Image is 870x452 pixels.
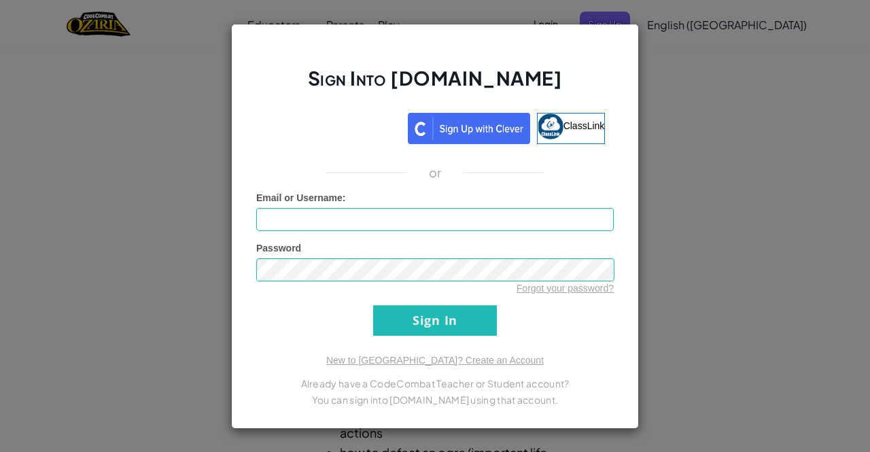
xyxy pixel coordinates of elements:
iframe: Sign in with Google Button [258,111,408,141]
p: Already have a CodeCombat Teacher or Student account? [256,375,614,392]
a: New to [GEOGRAPHIC_DATA]? Create an Account [326,355,544,366]
p: or [429,164,442,181]
h2: Sign Into [DOMAIN_NAME] [256,65,614,105]
a: Forgot your password? [517,283,614,294]
img: clever_sso_button@2x.png [408,113,530,144]
input: Sign In [373,305,497,336]
span: Email or Username [256,192,343,203]
p: You can sign into [DOMAIN_NAME] using that account. [256,392,614,408]
label: : [256,191,346,205]
span: Password [256,243,301,254]
span: ClassLink [563,120,605,131]
img: classlink-logo-small.png [538,114,563,139]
